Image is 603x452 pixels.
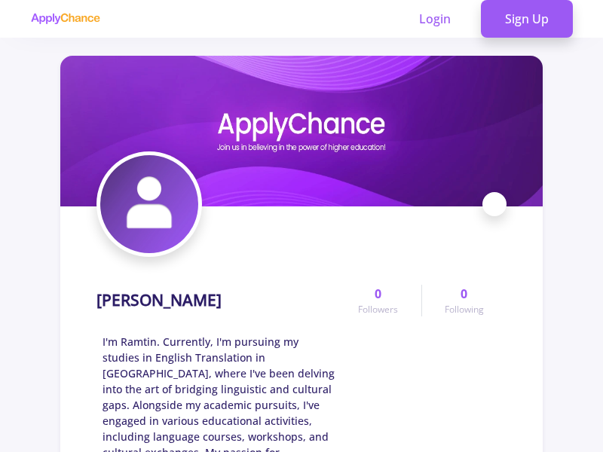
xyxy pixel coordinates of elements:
a: 0Followers [335,285,421,316]
span: Following [445,303,484,316]
h1: [PERSON_NAME] [96,291,222,310]
img: Ramtin Salehi Javid avatar [100,155,198,253]
span: 0 [461,285,467,303]
img: applychance logo text only [30,13,100,25]
img: Ramtin Salehi Javid cover image [60,56,543,206]
a: 0Following [421,285,507,316]
span: Followers [358,303,398,316]
span: 0 [375,285,381,303]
